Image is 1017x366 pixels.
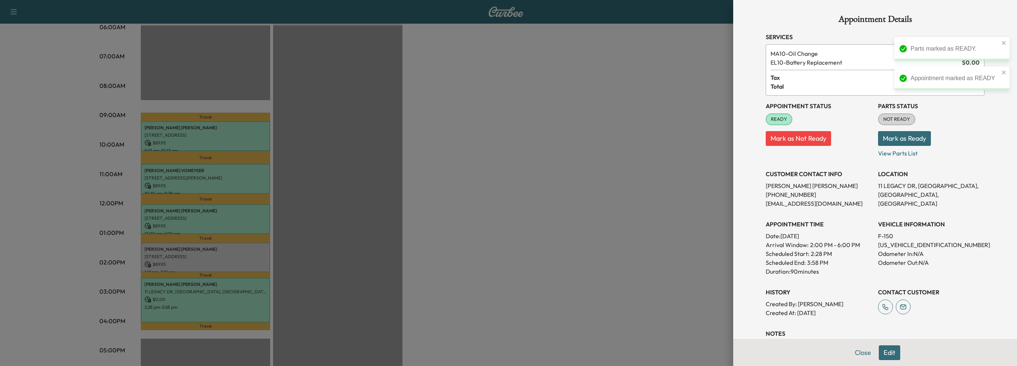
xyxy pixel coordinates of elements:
[766,220,872,229] h3: APPOINTMENT TIME
[810,240,860,249] span: 2:00 PM - 6:00 PM
[879,116,915,123] span: NOT READY
[766,102,872,110] h3: Appointment Status
[771,73,962,82] span: Tax
[766,329,984,338] h3: NOTES
[766,249,809,258] p: Scheduled Start:
[766,116,792,123] span: READY
[878,146,984,158] p: View Parts List
[1001,69,1007,75] button: close
[878,170,984,178] h3: LOCATION
[1001,40,1007,46] button: close
[878,131,931,146] button: Mark as Ready
[850,345,876,360] button: Close
[771,82,962,91] span: Total
[807,258,828,267] p: 3:58 PM
[878,288,984,297] h3: CONTACT CUSTOMER
[911,74,999,83] div: Appointment marked as READY
[766,240,872,249] p: Arrival Window:
[766,170,872,178] h3: CUSTOMER CONTACT INFO
[766,199,872,208] p: [EMAIL_ADDRESS][DOMAIN_NAME]
[766,232,872,240] p: Date: [DATE]
[766,308,872,317] p: Created At : [DATE]
[811,249,832,258] p: 2:28 PM
[771,49,959,58] span: Oil Change
[911,44,999,53] div: Parts marked as READY.
[766,15,984,27] h1: Appointment Details
[878,181,984,208] p: 11 LEGACY DR, [GEOGRAPHIC_DATA], [GEOGRAPHIC_DATA], [GEOGRAPHIC_DATA]
[878,258,984,267] p: Odometer Out: N/A
[878,232,984,240] p: F-150
[766,33,984,41] h3: Services
[878,220,984,229] h3: VEHICLE INFORMATION
[766,267,872,276] p: Duration: 90 minutes
[766,181,872,190] p: [PERSON_NAME] [PERSON_NAME]
[766,131,831,146] button: Mark as Not Ready
[766,288,872,297] h3: History
[766,190,872,199] p: [PHONE_NUMBER]
[878,249,984,258] p: Odometer In: N/A
[878,102,984,110] h3: Parts Status
[766,258,806,267] p: Scheduled End:
[771,58,959,67] span: Battery Replacement
[879,345,900,360] button: Edit
[878,240,984,249] p: [US_VEHICLE_IDENTIFICATION_NUMBER]
[766,300,872,308] p: Created By : [PERSON_NAME]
